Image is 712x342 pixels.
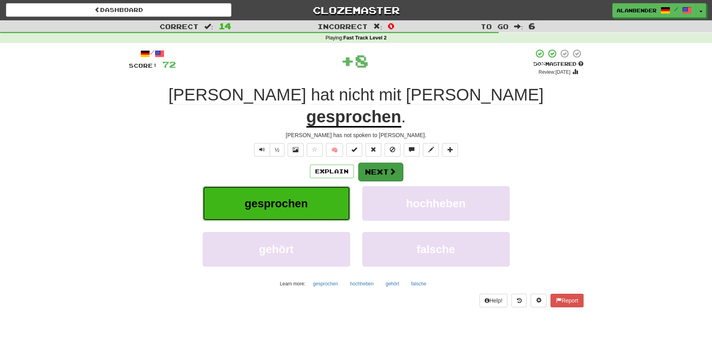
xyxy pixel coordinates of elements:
a: Clozemaster [243,3,469,17]
span: Correct [160,22,199,30]
span: 0 [388,21,394,31]
span: nicht [339,85,374,104]
span: Score: [129,62,158,69]
button: Help! [479,294,508,307]
span: hochheben [406,197,465,210]
span: To go [481,22,509,30]
strong: Fast Track Level 2 [343,35,387,41]
button: gehört [381,278,404,290]
button: Next [358,163,403,181]
div: [PERSON_NAME] has not spoken to [PERSON_NAME]. [129,131,584,139]
span: 6 [529,21,535,31]
span: . [401,107,406,126]
span: : [514,23,523,30]
span: 72 [162,59,176,69]
div: Mastered [533,61,584,68]
button: hochheben [345,278,378,290]
button: Favorite sentence (alt+f) [307,143,323,157]
span: / [674,6,678,12]
a: AlanBender / [612,3,696,18]
button: Edit sentence (alt+d) [423,143,439,157]
span: gehört [259,243,294,256]
button: Add to collection (alt+a) [442,143,458,157]
button: ½ [270,143,285,157]
button: Report [550,294,583,307]
small: Learn more: [280,281,305,287]
span: + [341,49,355,73]
button: 🧠 [326,143,343,157]
button: Discuss sentence (alt+u) [404,143,420,157]
button: hochheben [362,186,510,221]
span: mit [379,85,401,104]
span: AlanBender [617,7,657,14]
button: falsche [407,278,431,290]
span: falsche [416,243,455,256]
button: gesprochen [308,278,342,290]
button: Round history (alt+y) [511,294,527,307]
button: Set this sentence to 100% Mastered (alt+m) [346,143,362,157]
u: gesprochen [306,107,401,128]
small: Review: [DATE] [538,69,570,75]
span: gesprochen [245,197,308,210]
a: Dashboard [6,3,231,17]
button: Explain [310,165,354,178]
span: 14 [219,21,231,31]
button: Ignore sentence (alt+i) [385,143,400,157]
span: 50 % [533,61,545,67]
div: / [129,49,176,59]
span: Incorrect [318,22,368,30]
div: Text-to-speech controls [252,143,285,157]
button: Play sentence audio (ctl+space) [254,143,270,157]
button: Show image (alt+x) [288,143,304,157]
button: gehört [203,232,350,267]
span: [PERSON_NAME] [406,85,543,104]
button: falsche [362,232,510,267]
span: [PERSON_NAME] [168,85,306,104]
button: gesprochen [203,186,350,221]
span: 8 [355,51,369,71]
span: : [204,23,213,30]
span: hat [311,85,334,104]
span: : [373,23,382,30]
button: Reset to 0% Mastered (alt+r) [365,143,381,157]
